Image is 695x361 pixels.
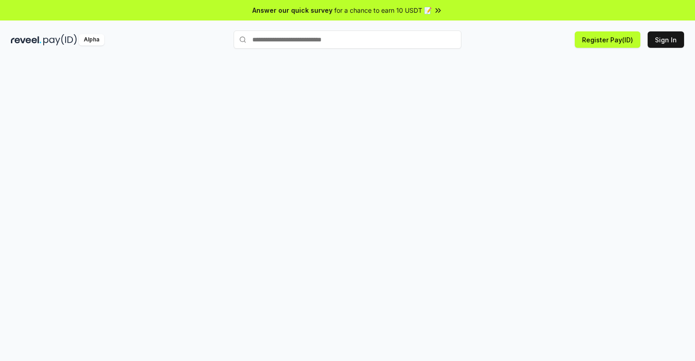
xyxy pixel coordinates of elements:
[11,34,41,46] img: reveel_dark
[575,31,640,48] button: Register Pay(ID)
[252,5,332,15] span: Answer our quick survey
[79,34,104,46] div: Alpha
[648,31,684,48] button: Sign In
[43,34,77,46] img: pay_id
[334,5,432,15] span: for a chance to earn 10 USDT 📝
